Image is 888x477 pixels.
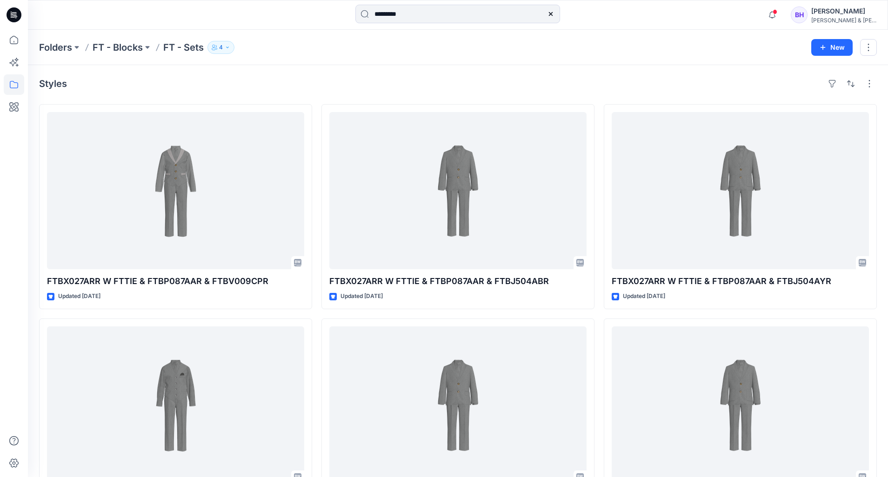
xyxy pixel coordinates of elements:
div: [PERSON_NAME] & [PERSON_NAME] [811,17,876,24]
p: FTBX027ARR W FTTIE & FTBP087AAR & FTBV009CPR [47,275,304,288]
p: Updated [DATE] [623,291,665,301]
h4: Styles [39,78,67,89]
button: 4 [207,41,234,54]
div: BH [791,7,808,23]
a: FTBX027ARR W FTTIE & FTBP087AAR & FTBJ504ABR [329,112,587,269]
p: Updated [DATE] [341,291,383,301]
p: FTBX027ARR W FTTIE & FTBP087AAR & FTBJ504ABR [329,275,587,288]
a: Folders [39,41,72,54]
a: FTBX027ARR W FTTIE & FTBP087AAR & FTBV009CPR [47,112,304,269]
p: FT - Sets [163,41,204,54]
button: New [811,39,853,56]
a: FT - Blocks [93,41,143,54]
p: 4 [219,42,223,53]
div: [PERSON_NAME] [811,6,876,17]
p: Updated [DATE] [58,291,100,301]
a: FTBX027ARR W FTTIE & FTBP087AAR & FTBJ504AYR [612,112,869,269]
p: FTBX027ARR W FTTIE & FTBP087AAR & FTBJ504AYR [612,275,869,288]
